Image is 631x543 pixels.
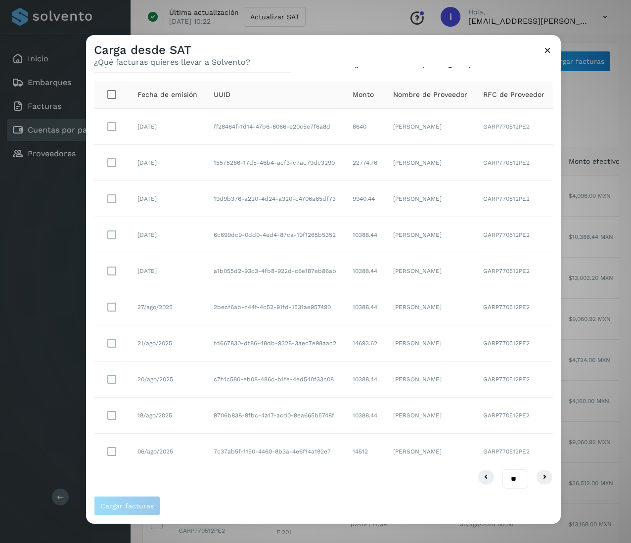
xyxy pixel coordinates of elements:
[475,217,553,253] td: GARP770512PE2
[206,362,345,398] td: c7f4c580-eb08-486c-b1fe-4ed540f33c08
[385,217,476,253] td: [PERSON_NAME]
[385,289,476,325] td: [PERSON_NAME]
[345,217,385,253] td: 10388.44
[345,109,385,145] td: 8640
[130,253,206,289] td: [DATE]
[345,145,385,181] td: 22774.76
[475,181,553,217] td: GARP770512PE2
[345,434,385,469] td: 14512
[130,398,206,434] td: 18/ago/2025
[345,253,385,289] td: 10388.44
[206,398,345,434] td: 9706b838-9fbc-4a17-acd0-9ea665b5748f
[130,109,206,145] td: [DATE]
[130,362,206,398] td: 20/ago/2025
[345,181,385,217] td: 9940.44
[393,90,467,100] span: Nombre de Proveedor
[475,434,553,469] td: GARP770512PE2
[385,109,476,145] td: [PERSON_NAME]
[206,434,345,469] td: 7c37ab5f-1150-4460-8b3a-4e6f14a192e7
[206,145,345,181] td: 15575286-17d5-46b4-acf3-c7ac79dc3290
[385,325,476,362] td: [PERSON_NAME]
[483,90,544,100] span: RFC de Proveedor
[385,398,476,434] td: [PERSON_NAME]
[130,434,206,469] td: 06/ago/2025
[130,325,206,362] td: 21/ago/2025
[353,90,374,100] span: Monto
[94,57,250,67] p: ¿Qué facturas quieres llevar a Solvento?
[475,109,553,145] td: GARP770512PE2
[100,502,154,509] span: Cargar facturas
[475,289,553,325] td: GARP770512PE2
[475,145,553,181] td: GARP770512PE2
[475,398,553,434] td: GARP770512PE2
[206,289,345,325] td: 2becf6ab-c44f-4c52-91fd-1531ae957490
[206,325,345,362] td: fd667830-df86-48db-9328-3aec7e98aac2
[214,90,230,100] span: UUID
[130,217,206,253] td: [DATE]
[130,145,206,181] td: [DATE]
[206,253,345,289] td: a1b055d2-93c3-4fb8-922d-c6e187eb86ab
[385,362,476,398] td: [PERSON_NAME]
[385,253,476,289] td: [PERSON_NAME]
[475,362,553,398] td: GARP770512PE2
[94,496,160,516] button: Cargar facturas
[137,90,197,100] span: Fecha de emisión
[206,181,345,217] td: 19d9b376-a220-4d24-a320-c4706a65df73
[94,43,250,57] h3: Carga desde SAT
[475,325,553,362] td: GARP770512PE2
[345,362,385,398] td: 10388.44
[385,145,476,181] td: [PERSON_NAME]
[385,434,476,469] td: [PERSON_NAME]
[206,109,345,145] td: ff28464f-1d14-47b6-8066-e20c5e7f6a8d
[206,217,345,253] td: 6c699dc9-0dd0-4ed4-87ca-19f1265b5352
[385,181,476,217] td: [PERSON_NAME]
[345,325,385,362] td: 14693.62
[130,289,206,325] td: 27/ago/2025
[475,253,553,289] td: GARP770512PE2
[345,398,385,434] td: 10388.44
[345,289,385,325] td: 10388.44
[130,181,206,217] td: [DATE]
